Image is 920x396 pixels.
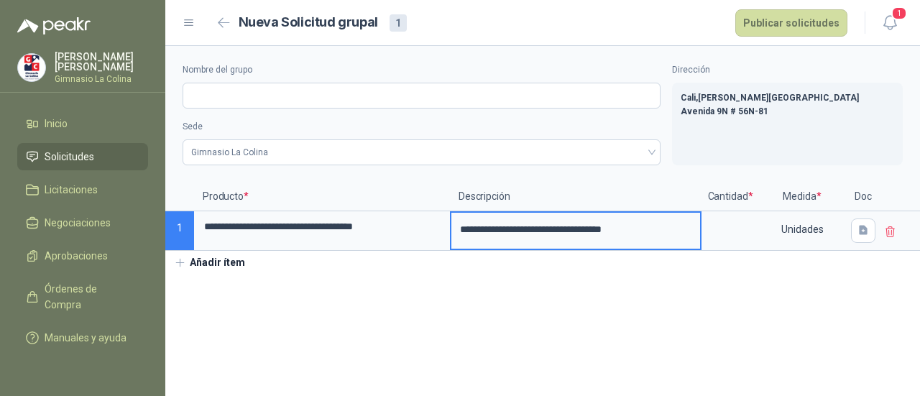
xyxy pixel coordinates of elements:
[17,176,148,203] a: Licitaciones
[735,9,847,37] button: Publicar solicitudes
[759,183,845,211] p: Medida
[17,209,148,236] a: Negociaciones
[55,52,148,72] p: [PERSON_NAME] [PERSON_NAME]
[17,275,148,318] a: Órdenes de Compra
[183,63,661,77] label: Nombre del grupo
[55,75,148,83] p: Gimnasio La Colina
[17,324,148,351] a: Manuales y ayuda
[17,143,148,170] a: Solicitudes
[17,242,148,270] a: Aprobaciones
[165,211,194,251] p: 1
[194,183,450,211] p: Producto
[45,330,126,346] span: Manuales y ayuda
[390,14,407,32] div: 1
[45,215,111,231] span: Negociaciones
[183,120,661,134] label: Sede
[450,183,701,211] p: Descripción
[17,110,148,137] a: Inicio
[45,182,98,198] span: Licitaciones
[760,213,844,246] div: Unidades
[701,183,759,211] p: Cantidad
[18,54,45,81] img: Company Logo
[845,183,881,211] p: Doc
[45,149,94,165] span: Solicitudes
[191,142,652,163] span: Gimnasio La Colina
[877,10,903,36] button: 1
[17,17,91,34] img: Logo peakr
[239,12,378,33] h2: Nueva Solicitud grupal
[672,63,903,77] label: Dirección
[45,116,68,132] span: Inicio
[681,105,894,119] p: Avenida 9N # 56N-81
[681,91,894,105] p: Cali , [PERSON_NAME][GEOGRAPHIC_DATA]
[165,251,254,275] button: Añadir ítem
[891,6,907,20] span: 1
[45,281,134,313] span: Órdenes de Compra
[45,248,108,264] span: Aprobaciones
